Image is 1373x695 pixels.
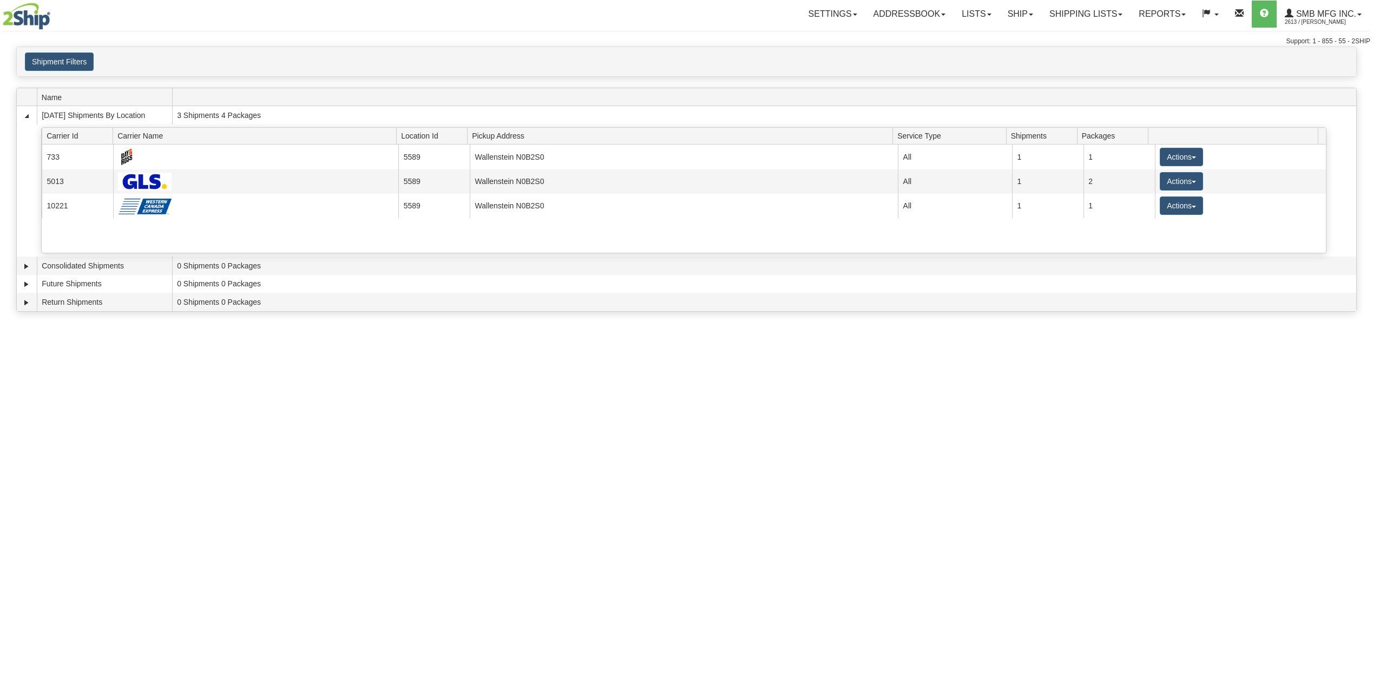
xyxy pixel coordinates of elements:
[37,275,172,293] td: Future Shipments
[37,293,172,311] td: Return Shipments
[3,37,1370,46] div: Support: 1 - 855 - 55 - 2SHIP
[398,169,470,194] td: 5589
[42,194,113,218] td: 10221
[172,293,1356,311] td: 0 Shipments 0 Packages
[398,145,470,169] td: 5589
[42,169,113,194] td: 5013
[1012,145,1083,169] td: 1
[21,297,32,308] a: Expand
[1160,172,1203,191] button: Actions
[472,127,892,144] span: Pickup Address
[1293,9,1356,18] span: SMB MFG INC.
[1131,1,1194,28] a: Reports
[401,127,467,144] span: Location Id
[470,145,898,169] td: Wallenstein N0B2S0
[1012,169,1083,194] td: 1
[118,173,172,191] img: GLS Freight CA
[172,106,1356,124] td: 3 Shipments 4 Packages
[42,89,172,106] span: Name
[1012,194,1083,218] td: 1
[898,145,1012,169] td: All
[954,1,999,28] a: Lists
[1011,127,1077,144] span: Shipments
[1083,194,1155,218] td: 1
[1082,127,1148,144] span: Packages
[1277,1,1370,28] a: SMB MFG INC. 2613 / [PERSON_NAME]
[865,1,954,28] a: Addressbook
[1160,148,1203,166] button: Actions
[898,194,1012,218] td: All
[470,169,898,194] td: Wallenstein N0B2S0
[37,257,172,275] td: Consolidated Shipments
[21,279,32,290] a: Expand
[25,53,94,71] button: Shipment Filters
[37,106,172,124] td: [DATE] Shipments By Location
[897,127,1006,144] span: Service Type
[117,127,396,144] span: Carrier Name
[1160,196,1203,215] button: Actions
[3,3,50,30] img: logo2613.jpg
[1000,1,1041,28] a: Ship
[47,127,113,144] span: Carrier Id
[1348,292,1372,403] iframe: chat widget
[898,169,1012,194] td: All
[172,257,1356,275] td: 0 Shipments 0 Packages
[118,197,172,215] img: Western Canada Express
[42,145,113,169] td: 733
[21,110,32,121] a: Collapse
[800,1,865,28] a: Settings
[1083,145,1155,169] td: 1
[1285,17,1366,28] span: 2613 / [PERSON_NAME]
[118,148,135,166] img: Day & Ross
[172,275,1356,293] td: 0 Shipments 0 Packages
[398,194,470,218] td: 5589
[21,261,32,272] a: Expand
[470,194,898,218] td: Wallenstein N0B2S0
[1041,1,1131,28] a: Shipping lists
[1083,169,1155,194] td: 2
